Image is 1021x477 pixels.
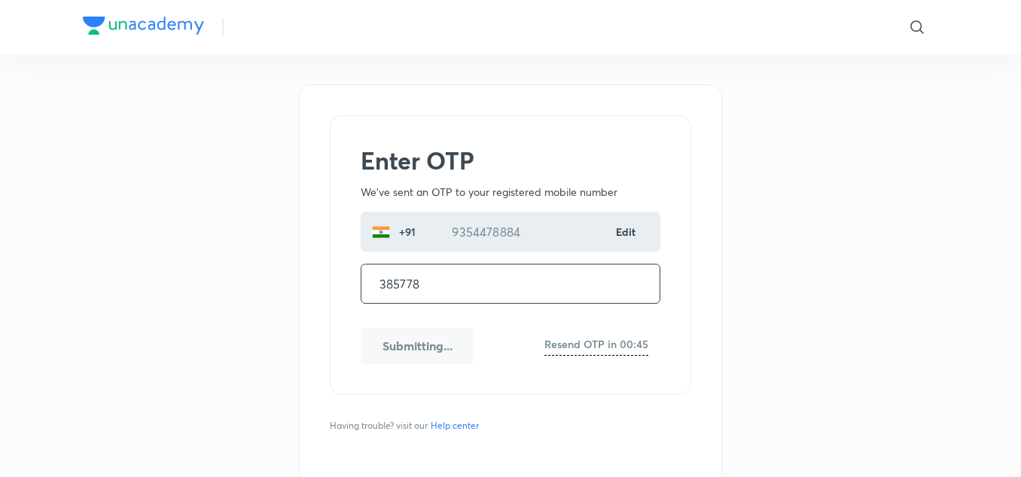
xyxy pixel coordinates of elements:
[83,17,204,38] a: Company Logo
[544,336,648,352] h6: Resend OTP in 00:45
[361,264,660,303] input: One time password
[372,223,390,241] img: India
[361,146,660,175] h2: Enter OTP
[361,328,474,364] button: Submitting...
[428,419,482,433] a: Help center
[616,224,637,240] a: Edit
[83,17,204,35] img: Company Logo
[361,184,660,200] p: We've sent an OTP to your registered mobile number
[390,224,422,240] p: +91
[330,419,485,433] span: Having trouble? visit our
